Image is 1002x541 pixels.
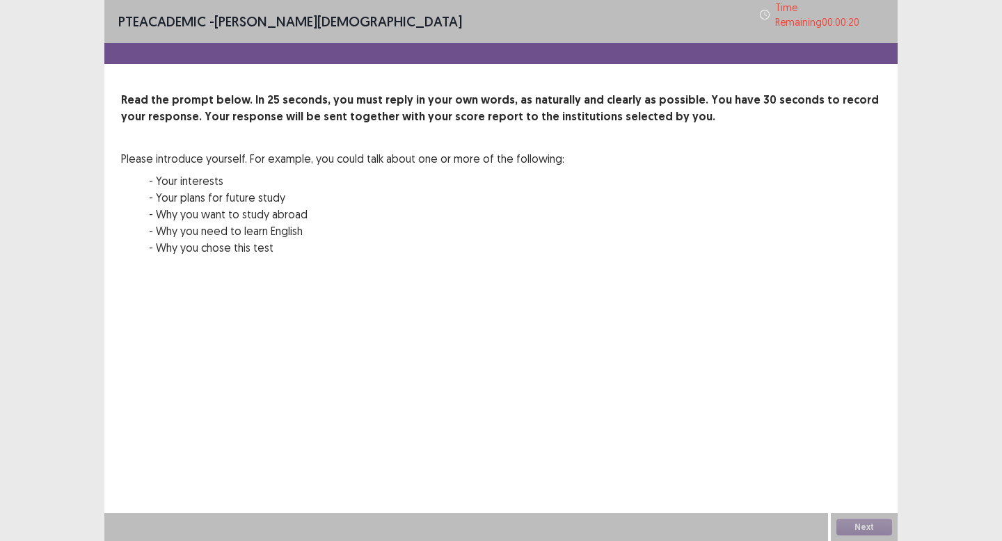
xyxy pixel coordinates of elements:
[118,13,206,30] span: PTE academic
[149,189,564,206] p: - Your plans for future study
[149,223,564,239] p: - Why you need to learn English
[149,239,564,256] p: - Why you chose this test
[121,92,881,125] p: Read the prompt below. In 25 seconds, you must reply in your own words, as naturally and clearly ...
[121,150,564,167] p: Please introduce yourself. For example, you could talk about one or more of the following:
[118,11,462,32] p: - [PERSON_NAME][DEMOGRAPHIC_DATA]
[149,206,564,223] p: - Why you want to study abroad
[149,172,564,189] p: - Your interests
